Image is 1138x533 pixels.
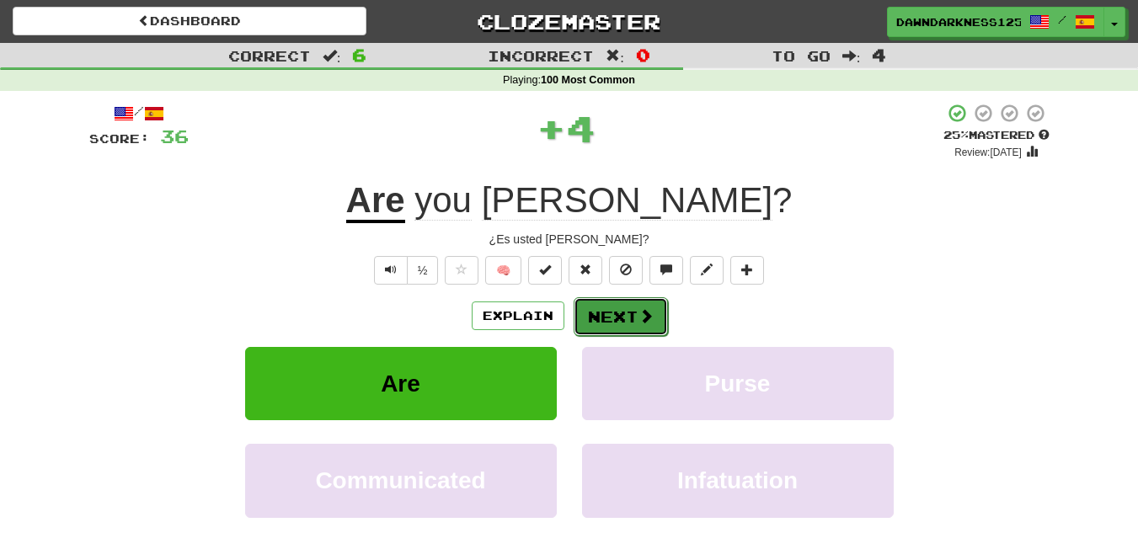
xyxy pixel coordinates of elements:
button: Play sentence audio (ctl+space) [374,256,408,285]
span: 4 [872,45,886,65]
span: / [1058,13,1066,25]
span: : [323,49,341,63]
strong: 100 Most Common [541,74,635,86]
small: Review: [DATE] [954,147,1022,158]
span: Purse [705,370,771,397]
div: / [89,103,189,124]
span: ? [405,180,793,221]
span: you [414,180,472,221]
span: Score: [89,131,150,146]
button: Are [245,347,557,420]
span: 4 [566,107,596,149]
button: 🧠 [485,256,521,285]
span: + [537,103,566,153]
div: ¿Es usted [PERSON_NAME]? [89,231,1050,248]
u: Are [346,180,405,223]
span: Correct [228,47,311,64]
span: Communicated [315,467,485,493]
span: DawnDarkness1252 [896,14,1021,29]
button: Next [574,297,668,336]
span: 36 [160,125,189,147]
button: Add to collection (alt+a) [730,256,764,285]
button: Edit sentence (alt+d) [690,256,724,285]
button: Favorite sentence (alt+f) [445,256,478,285]
span: : [606,49,624,63]
div: Mastered [943,128,1050,143]
span: 0 [636,45,650,65]
button: Discuss sentence (alt+u) [649,256,683,285]
a: DawnDarkness1252 / [887,7,1104,37]
a: Dashboard [13,7,366,35]
span: [PERSON_NAME] [482,180,772,221]
span: To go [772,47,831,64]
button: ½ [407,256,439,285]
button: Reset to 0% Mastered (alt+r) [569,256,602,285]
div: Text-to-speech controls [371,256,439,285]
button: Ignore sentence (alt+i) [609,256,643,285]
button: Infatuation [582,444,894,517]
span: Are [381,370,420,397]
button: Explain [472,301,564,330]
span: Infatuation [677,467,798,493]
button: Communicated [245,444,557,517]
span: Incorrect [488,47,594,64]
span: 6 [352,45,366,65]
a: Clozemaster [392,7,745,36]
span: : [842,49,861,63]
span: 25 % [943,128,969,141]
button: Set this sentence to 100% Mastered (alt+m) [528,256,562,285]
button: Purse [582,347,894,420]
